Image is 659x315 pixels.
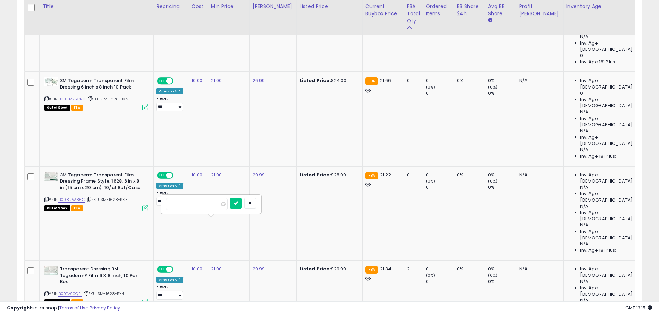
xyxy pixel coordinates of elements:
div: Profit [PERSON_NAME] [519,3,560,17]
div: Amazon AI * [156,88,183,94]
div: N/A [519,172,558,178]
img: 51jStcHOtqL._SL40_.jpg [44,266,58,275]
div: 0% [488,172,516,178]
span: N/A [580,184,588,191]
div: 0 [426,172,454,178]
span: OFF [172,267,183,272]
div: BB Share 24h. [457,3,482,17]
span: N/A [580,241,588,247]
div: 0% [457,266,480,272]
small: FBA [365,77,378,85]
span: Inv. Age [DEMOGRAPHIC_DATA]: [580,191,643,203]
span: Inv. Age [DEMOGRAPHIC_DATA]: [580,210,643,222]
a: 21.00 [211,77,222,84]
span: All listings that are currently out of stock and unavailable for purchase on Amazon [44,205,70,211]
span: OFF [172,78,183,84]
a: 26.99 [253,77,265,84]
a: Privacy Policy [90,305,120,311]
span: Inv. Age 181 Plus: [580,59,616,65]
div: Repricing [156,3,186,10]
b: Listed Price: [300,172,331,178]
span: Inv. Age [DEMOGRAPHIC_DATA]: [580,77,643,90]
span: | SKU: 3M-1628-BX.2 [86,96,128,102]
span: N/A [580,109,588,115]
a: B001V9OQBI [58,291,82,297]
div: 0 [407,172,418,178]
span: Inv. Age [DEMOGRAPHIC_DATA]: [580,266,643,278]
div: Listed Price [300,3,359,10]
div: [PERSON_NAME] [253,3,294,10]
span: FBA [71,105,83,111]
div: 0% [488,279,516,285]
div: Current Buybox Price [365,3,401,17]
span: 21.66 [380,77,391,84]
div: Preset: [156,96,183,112]
span: 2025-09-10 13:15 GMT [625,305,652,311]
span: Inv. Age 181 Plus: [580,247,616,253]
div: ASIN: [44,77,148,110]
span: Inv. Age [DEMOGRAPHIC_DATA]: [580,96,643,109]
small: (0%) [426,178,436,184]
span: 0 [580,53,583,59]
div: Ordered Items [426,3,451,17]
span: 21.34 [380,266,391,272]
small: (0%) [488,178,498,184]
div: 0% [488,77,516,84]
a: Terms of Use [59,305,89,311]
div: 0 [407,77,418,84]
div: 0 [426,279,454,285]
a: 10.00 [192,77,203,84]
span: N/A [580,222,588,228]
div: Inventory Age [566,3,646,10]
span: N/A [580,279,588,285]
div: 0% [488,266,516,272]
div: 2 [407,266,418,272]
small: Avg BB Share. [488,17,492,24]
div: Preset: [156,284,183,300]
div: N/A [519,77,558,84]
strong: Copyright [7,305,32,311]
a: 21.00 [211,172,222,178]
div: 0 [426,184,454,191]
span: Inv. Age [DEMOGRAPHIC_DATA]: [580,285,643,297]
span: 21.22 [380,172,391,178]
div: N/A [519,266,558,272]
span: ON [158,78,166,84]
div: seller snap | | [7,305,120,312]
b: 3M Tegaderm Transparent Film Dressing 6 inch x 8 inch 10 Pack [60,77,144,92]
small: (0%) [488,84,498,90]
span: N/A [580,147,588,153]
span: ON [158,172,166,178]
span: 0 [580,90,583,96]
div: Min Price [211,3,247,10]
span: All listings that are currently out of stock and unavailable for purchase on Amazon [44,105,70,111]
span: All listings that are currently out of stock and unavailable for purchase on Amazon [44,299,70,305]
a: 29.99 [253,172,265,178]
b: Transparent Dressing 3M Tegaderm? Film 6 X 8 Inch, 10 Per Box [60,266,144,287]
span: Inv. Age 181 Plus: [580,153,616,159]
a: B005MRSGR0 [58,96,85,102]
small: (0%) [426,272,436,278]
a: 21.00 [211,266,222,272]
b: 3M Tegaderm Transparent Film Dressing Frame Style, 1628, 6 in x 8 in (15 cm x 20 cm), 10/ct 8ct/Case [60,172,144,193]
span: FBA [71,205,83,211]
div: 0% [457,77,480,84]
div: Cost [192,3,205,10]
div: 0% [488,184,516,191]
a: 29.99 [253,266,265,272]
b: Listed Price: [300,77,331,84]
img: 41pDt4fg7jL._SL40_.jpg [44,172,58,181]
div: FBA Total Qty [407,3,420,25]
div: 0 [426,266,454,272]
div: Amazon AI * [156,183,183,189]
span: N/A [580,203,588,210]
span: OFF [172,172,183,178]
div: 0% [457,172,480,178]
small: (0%) [488,272,498,278]
div: $29.99 [300,266,357,272]
b: Listed Price: [300,266,331,272]
img: 31EThpqZgmL._SL40_.jpg [44,77,58,86]
span: Inv. Age [DEMOGRAPHIC_DATA]-180: [580,229,643,241]
span: N/A [580,128,588,134]
div: 0 [426,77,454,84]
